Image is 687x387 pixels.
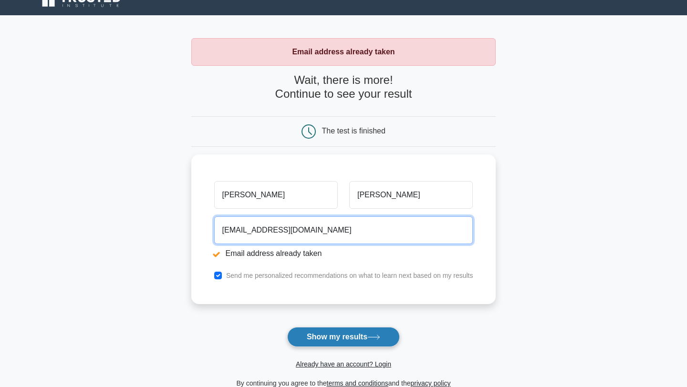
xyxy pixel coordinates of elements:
[287,327,400,347] button: Show my results
[411,379,451,387] a: privacy policy
[296,360,391,368] a: Already have an account? Login
[214,181,338,209] input: First name
[226,272,473,279] label: Send me personalized recommendations on what to learn next based on my results
[214,216,473,244] input: Email
[349,181,473,209] input: Last name
[322,127,385,135] div: The test is finished
[214,248,473,259] li: Email address already taken
[327,379,388,387] a: terms and conditions
[292,48,395,56] strong: Email address already taken
[191,73,496,101] h4: Wait, there is more! Continue to see your result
